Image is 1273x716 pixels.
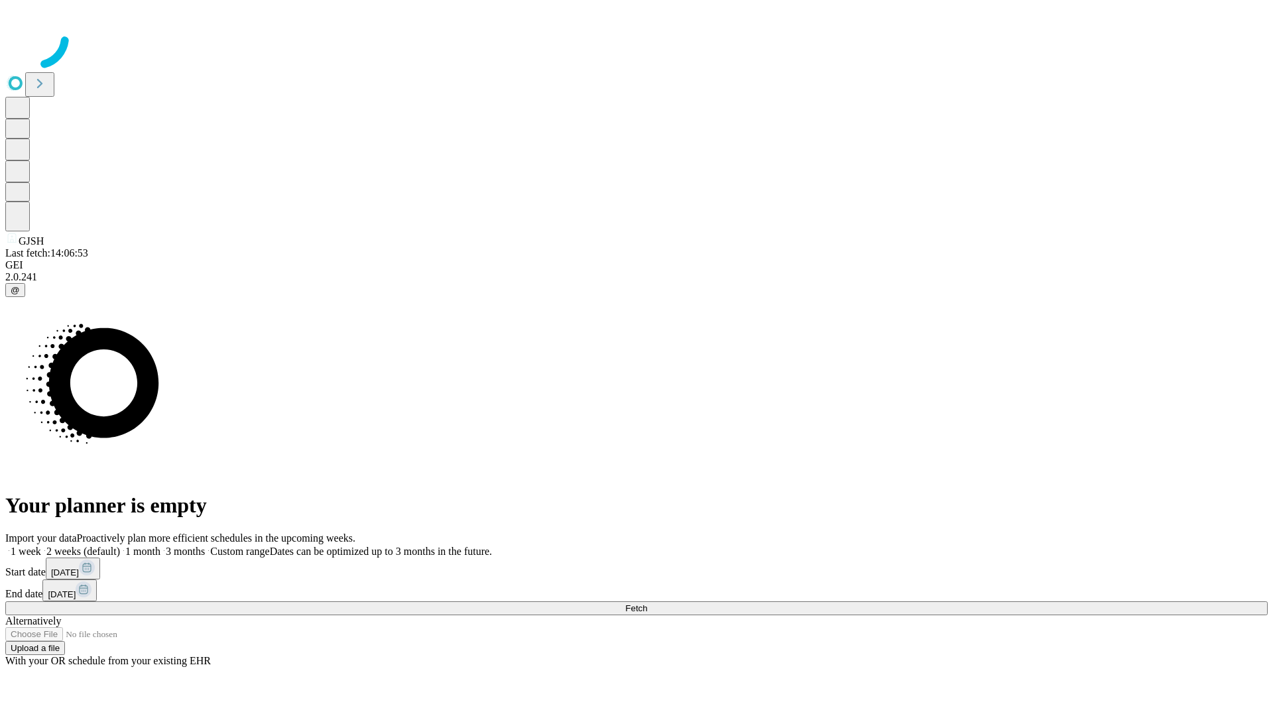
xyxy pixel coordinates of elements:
[210,546,269,557] span: Custom range
[5,247,88,259] span: Last fetch: 14:06:53
[5,579,1268,601] div: End date
[5,641,65,655] button: Upload a file
[5,283,25,297] button: @
[42,579,97,601] button: [DATE]
[46,558,100,579] button: [DATE]
[77,532,355,544] span: Proactively plan more efficient schedules in the upcoming weeks.
[166,546,205,557] span: 3 months
[5,259,1268,271] div: GEI
[125,546,160,557] span: 1 month
[5,655,211,666] span: With your OR schedule from your existing EHR
[625,603,647,613] span: Fetch
[11,285,20,295] span: @
[5,493,1268,518] h1: Your planner is empty
[270,546,492,557] span: Dates can be optimized up to 3 months in the future.
[5,271,1268,283] div: 2.0.241
[5,615,61,626] span: Alternatively
[5,558,1268,579] div: Start date
[46,546,120,557] span: 2 weeks (default)
[11,546,41,557] span: 1 week
[5,601,1268,615] button: Fetch
[48,589,76,599] span: [DATE]
[51,567,79,577] span: [DATE]
[5,532,77,544] span: Import your data
[19,235,44,247] span: GJSH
